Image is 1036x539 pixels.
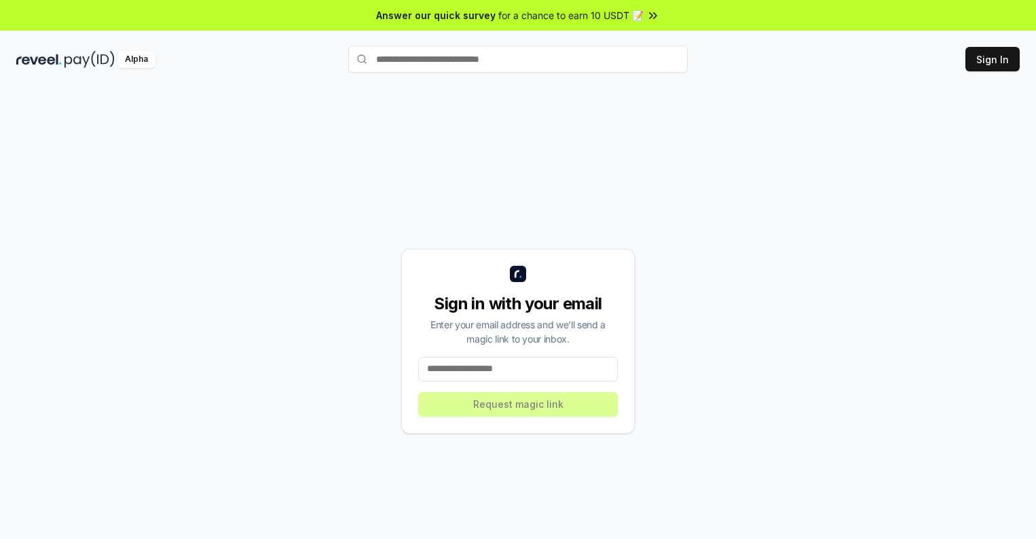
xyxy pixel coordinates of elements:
[376,8,496,22] span: Answer our quick survey
[16,51,62,68] img: reveel_dark
[965,47,1020,71] button: Sign In
[64,51,115,68] img: pay_id
[418,317,618,346] div: Enter your email address and we’ll send a magic link to your inbox.
[510,266,526,282] img: logo_small
[117,51,155,68] div: Alpha
[498,8,644,22] span: for a chance to earn 10 USDT 📝
[418,293,618,315] div: Sign in with your email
